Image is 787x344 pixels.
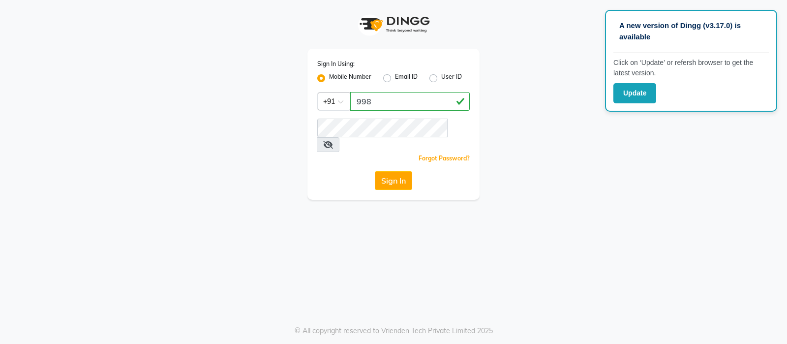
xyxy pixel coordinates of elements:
[619,20,763,42] p: A new version of Dingg (v3.17.0) is available
[395,72,418,84] label: Email ID
[441,72,462,84] label: User ID
[354,10,433,39] img: logo1.svg
[613,58,769,78] p: Click on ‘Update’ or refersh browser to get the latest version.
[375,171,412,190] button: Sign In
[317,119,448,137] input: Username
[350,92,470,111] input: Username
[329,72,371,84] label: Mobile Number
[613,83,656,103] button: Update
[419,155,470,162] a: Forgot Password?
[317,60,355,68] label: Sign In Using:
